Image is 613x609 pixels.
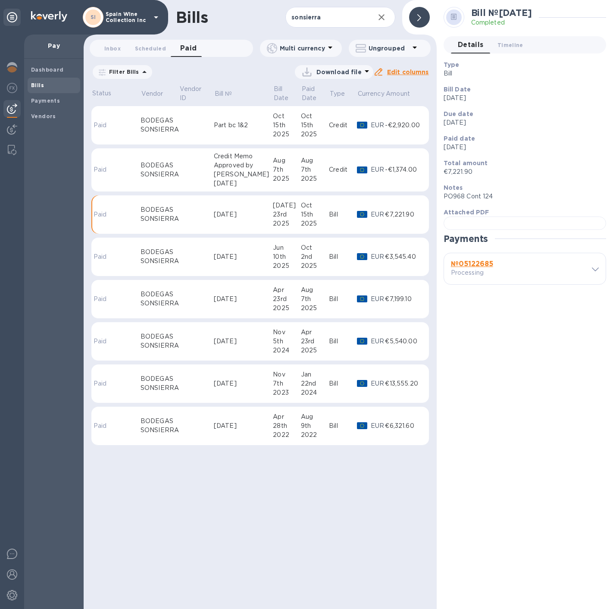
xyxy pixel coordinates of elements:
[301,421,329,430] div: 9th
[141,383,179,392] div: SONSIERRA
[301,388,329,397] div: 2024
[301,112,329,121] div: Oct
[273,379,301,388] div: 7th
[385,121,422,130] div: -€2,920.00
[444,160,488,166] b: Total amount
[330,89,357,98] span: Type
[301,174,329,183] div: 2025
[301,130,329,139] div: 2025
[215,89,232,98] p: Bill №
[371,295,385,304] p: EUR
[385,210,422,219] div: €7,221.90
[214,337,273,346] div: [DATE]
[273,346,301,355] div: 2024
[273,388,301,397] div: 2023
[273,174,301,183] div: 2025
[329,210,357,219] div: Bill
[176,8,208,26] h1: Bills
[444,94,599,103] p: [DATE]
[451,260,493,268] b: № 05122685
[214,295,273,304] div: [DATE]
[301,156,329,165] div: Aug
[273,295,301,304] div: 23rd
[214,152,273,188] div: Credit Memo Approved by [PERSON_NAME] [DATE]
[214,379,273,388] div: [DATE]
[301,295,329,304] div: 7th
[444,233,488,244] h2: Payments
[273,121,301,130] div: 15th
[141,290,179,299] div: BODEGAS
[444,118,599,127] p: [DATE]
[273,210,301,219] div: 23rd
[273,201,301,210] div: [DATE]
[141,248,179,257] div: BODEGAS
[141,374,179,383] div: BODEGAS
[385,337,422,346] div: €5,540.00
[301,412,329,421] div: Aug
[214,421,273,430] div: [DATE]
[444,135,475,142] b: Paid date
[329,165,357,174] div: Credit
[451,268,517,277] p: Processing
[301,165,329,174] div: 7th
[141,214,179,223] div: SONSIERRA
[371,337,385,346] p: EUR
[274,85,300,103] span: Bill Date
[302,85,328,103] span: Paid Date
[444,167,599,176] p: €7,221.90
[371,210,385,219] p: EUR
[371,252,385,261] p: EUR
[141,116,179,125] div: BODEGAS
[273,337,301,346] div: 5th
[301,430,329,439] div: 2022
[385,421,422,430] div: €6,321.60
[91,14,96,20] b: SI
[273,243,301,252] div: Jun
[94,379,110,388] p: Paid
[497,41,523,50] span: Timeline
[280,44,325,53] p: Multi currency
[274,85,289,103] p: Bill Date
[273,430,301,439] div: 2022
[273,304,301,313] div: 2025
[444,110,473,117] b: Due date
[301,304,329,313] div: 2025
[301,370,329,379] div: Jan
[273,412,301,421] div: Apr
[7,83,17,93] img: Foreign exchange
[106,11,149,23] p: Spain Wine Collection Inc
[273,156,301,165] div: Aug
[214,121,273,130] div: Part bc 1&2
[94,210,110,219] p: Paid
[273,421,301,430] div: 28th
[330,89,345,98] p: Type
[141,332,179,341] div: BODEGAS
[329,295,357,304] div: Bill
[444,143,599,152] p: [DATE]
[141,341,179,350] div: SONSIERRA
[273,286,301,295] div: Apr
[31,113,56,119] b: Vendors
[458,39,484,51] span: Details
[273,219,301,228] div: 2025
[329,121,357,130] div: Credit
[329,421,357,430] div: Bill
[301,261,329,270] div: 2025
[301,219,329,228] div: 2025
[273,165,301,174] div: 7th
[141,299,179,308] div: SONSIERRA
[301,201,329,210] div: Oct
[358,89,385,98] p: Currency
[94,165,110,174] p: Paid
[444,184,463,191] b: Notes
[141,257,179,266] div: SONSIERRA
[106,68,139,75] p: Filter Bills
[31,97,60,104] b: Payments
[444,209,489,216] b: Attached PDF
[301,379,329,388] div: 22nd
[385,252,422,261] div: €3,545.40
[369,44,410,53] p: Ungrouped
[180,85,202,103] p: Vendor ID
[141,161,179,170] div: BODEGAS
